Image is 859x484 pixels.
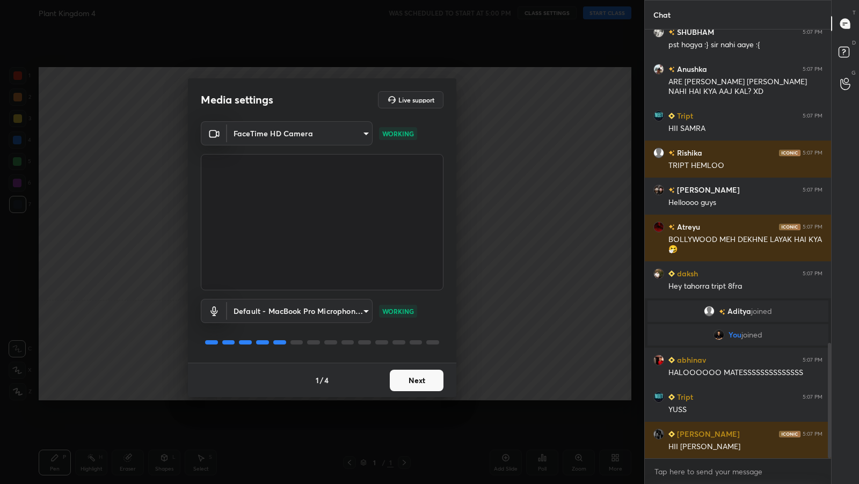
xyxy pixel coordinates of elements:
[779,431,800,437] img: iconic-dark.1390631f.png
[729,331,741,339] span: You
[390,370,443,391] button: Next
[668,224,675,230] img: no-rating-badge.077c3623.svg
[645,1,679,29] p: Chat
[675,391,693,402] h6: Tript
[803,150,822,156] div: 5:07 PM
[653,111,664,121] img: 77c10bab358640538b4b713ccb08379c.jpg
[668,197,822,208] div: Helloooo guys
[382,306,414,316] p: WORKING
[803,431,822,437] div: 5:07 PM
[727,307,751,316] span: Aditya
[675,26,714,38] h6: SHUBHAM
[675,184,740,195] h6: [PERSON_NAME]
[668,431,675,437] img: Learner_Badge_beginner_1_8b307cf2a0.svg
[320,375,323,386] h4: /
[803,29,822,35] div: 5:07 PM
[803,187,822,193] div: 5:07 PM
[653,355,664,365] img: 7972d76dd68a4d2089605dbd72ae917c.jpg
[668,405,822,415] div: YUSS
[645,30,831,459] div: grid
[668,77,822,97] div: ARE [PERSON_NAME] [PERSON_NAME] NAHI HAI KYA AAJ KAL? XD
[675,147,702,158] h6: Rishika
[675,268,698,279] h6: daksh
[653,148,664,158] img: default.png
[653,27,664,38] img: f481a3fff5634095b841eacd93db2e82.jpg
[714,329,724,340] img: fa5fc362979349eaa8f013e5e62933dd.jpg
[668,187,675,193] img: no-rating-badge.077c3623.svg
[668,234,822,255] div: BOLLYWOOD MEH DEKHNE LAYAK HAI KYA 🤧
[201,93,273,107] h2: Media settings
[316,375,319,386] h4: 1
[675,63,707,75] h6: Anushka
[668,394,675,400] img: Learner_Badge_beginner_1_8b307cf2a0.svg
[852,39,856,47] p: D
[668,270,675,277] img: Learner_Badge_beginner_1_8b307cf2a0.svg
[668,40,822,50] div: pst hogya :} sir nahi aaye :{
[653,185,664,195] img: da2516d5f47a4ca2a15bdde57c6e485b.jpg
[803,270,822,277] div: 5:07 PM
[668,150,675,156] img: no-rating-badge.077c3623.svg
[704,306,715,317] img: default.png
[653,429,664,439] img: c4682245924b44d581815ace135e809c.jpg
[668,67,675,72] img: no-rating-badge.077c3623.svg
[324,375,329,386] h4: 4
[398,97,434,103] h5: Live support
[668,442,822,452] div: HII [PERSON_NAME]
[675,354,706,365] h6: abhinav
[668,113,675,119] img: Learner_Badge_beginner_1_8b307cf2a0.svg
[668,368,822,378] div: HALOOOOOO MATESSSSSSSSSSSSSS
[779,150,800,156] img: iconic-dark.1390631f.png
[668,30,675,35] img: no-rating-badge.077c3623.svg
[382,129,414,138] p: WORKING
[653,222,664,232] img: e1df2566354d4d35b083fec1e34014d1.jpg
[675,221,700,232] h6: Atreyu
[653,64,664,75] img: 3feb287d3ada4c85b51448cd01ac6250.jpg
[741,331,762,339] span: joined
[853,9,856,17] p: T
[668,357,675,363] img: Learner_Badge_beginner_1_8b307cf2a0.svg
[719,309,725,315] img: no-rating-badge.077c3623.svg
[803,394,822,400] div: 5:07 PM
[653,268,664,279] img: d32551dfaf8e40f7a4da5ed33ac7fa96.jpg
[675,428,740,439] h6: [PERSON_NAME]
[803,66,822,72] div: 5:07 PM
[803,357,822,363] div: 5:07 PM
[668,281,822,292] div: Hey tahorra tript 8fra
[803,113,822,119] div: 5:07 PM
[227,299,373,323] div: FaceTime HD Camera
[751,307,772,316] span: joined
[227,121,373,145] div: FaceTime HD Camera
[803,224,822,230] div: 5:07 PM
[668,123,822,134] div: HII SAMRA
[668,160,822,171] div: TRIPT HEMLOO
[653,392,664,402] img: 77c10bab358640538b4b713ccb08379c.jpg
[779,224,800,230] img: iconic-dark.1390631f.png
[675,110,693,121] h6: Tript
[851,69,856,77] p: G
